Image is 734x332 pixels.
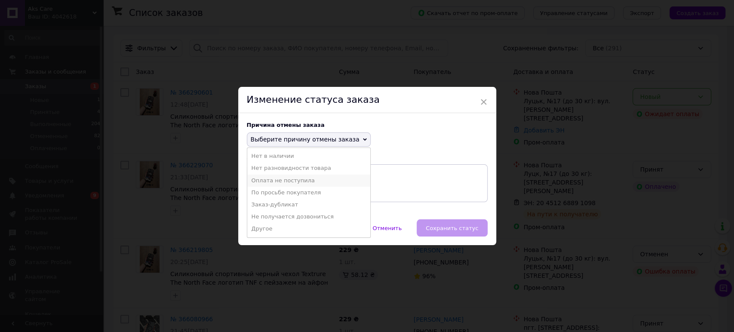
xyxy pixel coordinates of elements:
li: Оплата не поступила [247,175,370,187]
span: Выберите причину отмены заказа [251,136,359,143]
button: Отменить [363,219,411,237]
div: Изменение статуса заказа [238,87,496,113]
li: Не получается дозвониться [247,211,370,223]
li: Нет разновидности товара [247,162,370,174]
li: По просьбе покупателя [247,187,370,199]
li: Заказ-дубликат [247,199,370,211]
span: × [480,95,488,109]
div: Причина отмены заказа [247,122,488,128]
span: Отменить [372,225,402,231]
li: Другое [247,223,370,235]
li: Нет в наличии [247,150,370,162]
